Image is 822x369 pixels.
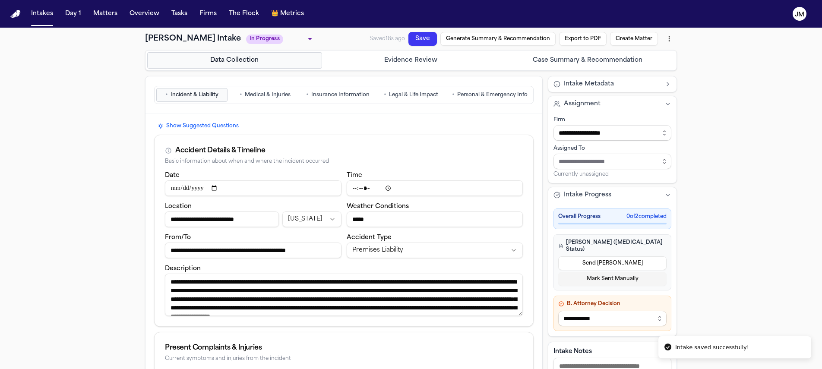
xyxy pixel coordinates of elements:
label: Date [165,172,180,179]
button: Firms [196,6,220,22]
button: Export to PDF [559,32,607,46]
span: Legal & Life Impact [389,91,438,98]
span: • [452,91,455,99]
span: Insurance Information [311,91,370,98]
button: Go to Incident & Liability [156,88,228,102]
button: Go to Legal & Life Impact [375,88,446,102]
div: Firm [553,117,671,123]
button: Mark Sent Manually [558,272,667,286]
span: Overall Progress [558,213,601,220]
span: Assignment [564,100,601,108]
span: Medical & Injuries [245,91,291,98]
button: Generate Summary & Recommendation [440,32,556,46]
h4: B. Attorney Decision [558,300,667,307]
button: Intakes [28,6,57,22]
div: Basic information about when and where the incident occurred [165,158,523,165]
h1: [PERSON_NAME] Intake [145,33,241,45]
input: Select firm [553,125,671,141]
button: Assignment [548,96,677,112]
span: Currently unassigned [553,171,609,178]
div: Current symptoms and injuries from the incident [165,356,523,362]
button: Overview [126,6,163,22]
img: Finch Logo [10,10,21,18]
label: Weather Conditions [347,203,409,210]
button: Go to Personal & Emergency Info [448,88,531,102]
span: • [240,91,242,99]
button: Go to Data Collection step [147,52,322,69]
span: • [165,91,168,99]
span: • [384,91,386,99]
span: Intake Metadata [564,80,614,88]
span: In Progress [246,35,283,44]
input: Incident date [165,180,341,196]
span: Personal & Emergency Info [457,91,528,98]
button: Send [PERSON_NAME] [558,256,667,270]
span: Saved 18s ago [370,36,405,41]
button: Tasks [168,6,191,22]
h4: [PERSON_NAME] ([MEDICAL_DATA] Status) [558,239,667,253]
label: Accident Type [347,234,392,241]
div: Accident Details & Timeline [175,145,265,156]
button: Save [408,32,437,46]
span: Incident & Liability [171,91,218,98]
button: Go to Medical & Injuries [229,88,300,102]
button: Go to Case Summary & Recommendation step [500,52,675,69]
label: Time [347,172,362,179]
button: More actions [661,31,677,47]
button: Day 1 [62,6,85,22]
a: Home [10,10,21,18]
button: The Flock [225,6,262,22]
button: Matters [90,6,121,22]
button: Go to Insurance Information [302,88,373,102]
label: From/To [165,234,191,241]
label: Description [165,265,201,272]
nav: Intake steps [147,52,675,69]
button: Incident state [282,211,341,227]
button: Intake Progress [548,187,677,203]
span: 0 of 2 completed [626,213,667,220]
input: Incident location [165,211,279,227]
input: From/To destination [165,243,341,258]
input: Weather conditions [347,211,523,227]
span: Intake Progress [564,191,611,199]
textarea: Incident description [165,274,523,316]
button: Show Suggested Questions [154,121,242,131]
div: Intake saved successfully! [675,343,749,352]
span: • [306,91,309,99]
label: Location [165,203,192,210]
button: Intake Metadata [548,76,677,92]
input: Incident time [347,180,523,196]
button: Create Matter [610,32,658,46]
button: Go to Evidence Review step [324,52,499,69]
div: Update intake status [246,33,315,45]
div: Assigned To [553,145,671,152]
div: Present Complaints & Injuries [165,343,523,353]
label: Intake Notes [553,347,671,356]
button: crownMetrics [268,6,307,22]
input: Assign to staff member [553,154,671,169]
